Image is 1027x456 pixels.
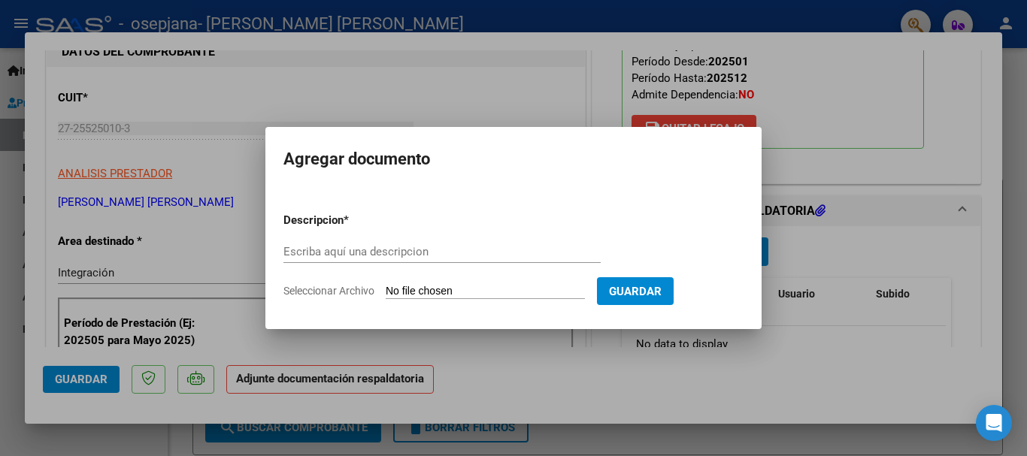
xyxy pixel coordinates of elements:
span: Guardar [609,285,662,298]
h2: Agregar documento [283,145,744,174]
p: Descripcion [283,212,422,229]
button: Guardar [597,277,674,305]
span: Seleccionar Archivo [283,285,374,297]
div: Open Intercom Messenger [976,405,1012,441]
